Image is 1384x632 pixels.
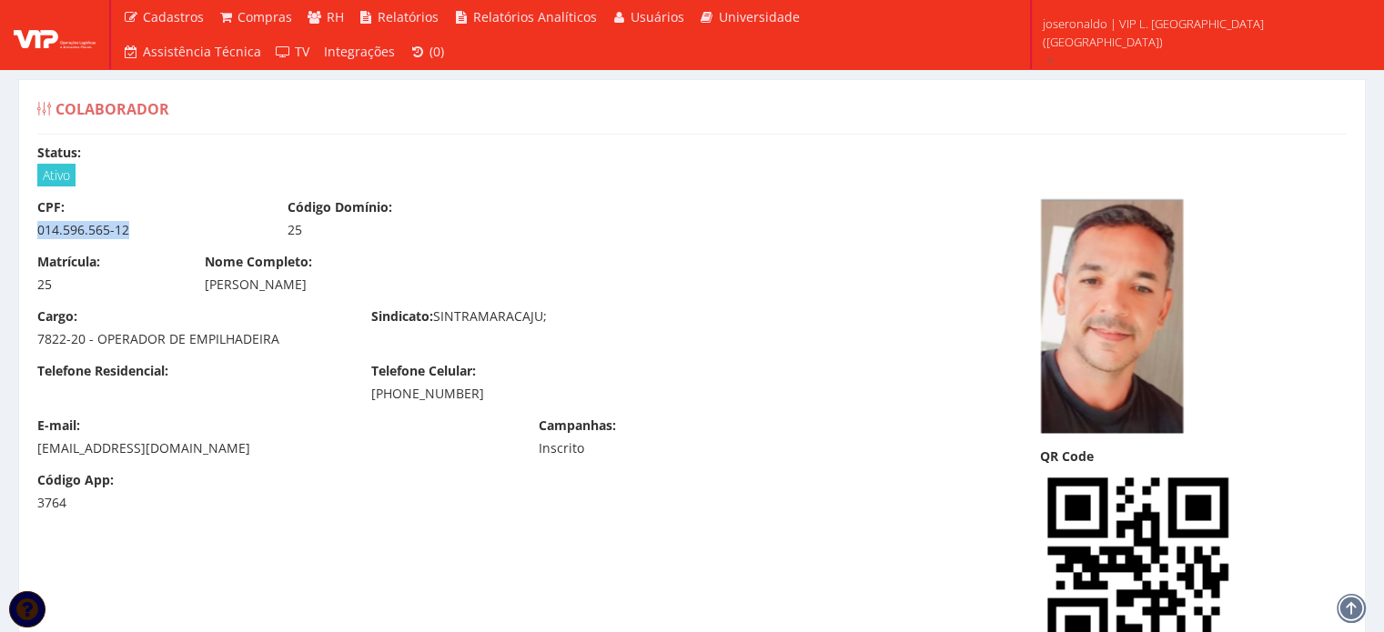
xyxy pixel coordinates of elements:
span: Compras [237,8,292,25]
div: 014.596.565-12 [37,221,260,239]
div: SINTRAMARACAJU; [358,307,692,330]
label: Sindicato: [371,307,433,326]
span: RH [327,8,344,25]
div: 3764 [37,494,177,512]
img: foto-172252333266ab9ec46bf06.png [1040,198,1184,434]
span: Relatórios [378,8,439,25]
span: TV [295,43,309,60]
div: Inscrito [539,439,762,457]
div: 25 [288,221,510,239]
label: Telefone Residencial: [37,362,168,380]
div: 7822-20 - OPERADOR DE EMPILHADEIRA [37,330,344,348]
span: Ativo [37,164,76,186]
a: Integrações [317,35,402,69]
label: Cargo: [37,307,77,326]
div: 25 [37,276,177,294]
span: (0) [429,43,444,60]
span: Relatórios Analíticos [473,8,597,25]
div: [EMAIL_ADDRESS][DOMAIN_NAME] [37,439,511,457]
a: Assistência Técnica [116,35,268,69]
span: Assistência Técnica [143,43,261,60]
a: TV [268,35,318,69]
label: Nome Completo: [205,253,312,271]
label: Telefone Celular: [371,362,476,380]
img: logo [14,21,96,48]
a: (0) [402,35,451,69]
label: Campanhas: [539,416,616,435]
span: Cadastros [143,8,204,25]
label: Status: [37,144,81,162]
label: Matrícula: [37,253,100,271]
label: Código App: [37,471,114,489]
div: [PHONE_NUMBER] [371,385,678,403]
div: [PERSON_NAME] [205,276,846,294]
label: E-mail: [37,416,80,435]
label: CPF: [37,198,65,216]
span: Usuários [631,8,684,25]
span: Universidade [719,8,800,25]
label: QR Code [1040,447,1094,466]
span: Integrações [324,43,395,60]
label: Código Domínio: [288,198,392,216]
span: joseronaldo | VIP L. [GEOGRAPHIC_DATA] ([GEOGRAPHIC_DATA]) [1043,15,1360,51]
span: Colaborador [56,99,169,119]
